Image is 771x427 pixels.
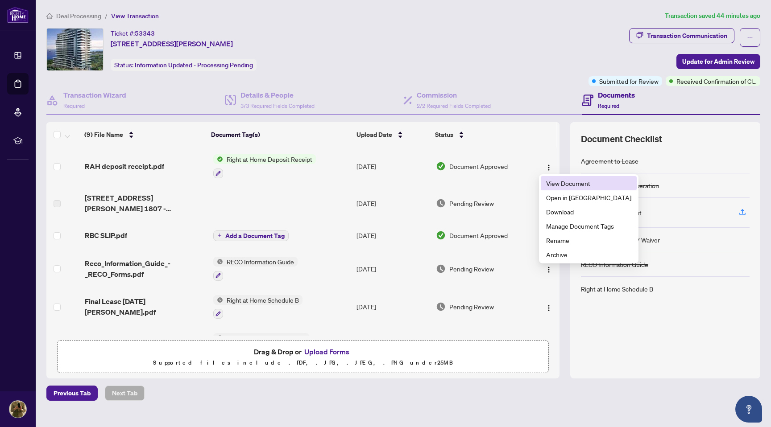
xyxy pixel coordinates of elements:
[302,346,352,357] button: Upload Forms
[598,90,635,100] h4: Documents
[63,103,85,109] span: Required
[111,12,159,20] span: View Transaction
[599,76,659,86] span: Submitted for Review
[431,122,529,147] th: Status
[449,302,494,312] span: Pending Review
[436,264,446,274] img: Document Status
[676,76,757,86] span: Received Confirmation of Closing
[542,159,556,173] button: Logo
[84,130,123,140] span: (9) File Name
[58,341,548,374] span: Drag & Drop orUpload FormsSupported files include .PDF, .JPG, .JPEG, .PNG under25MB
[436,161,446,171] img: Document Status
[449,264,494,274] span: Pending Review
[7,7,29,23] img: logo
[542,262,556,276] button: Logo
[436,230,446,240] img: Document Status
[223,333,309,343] span: Notice of Fulfillment / Waiver
[135,61,253,69] span: Information Updated - Processing Pending
[598,103,619,109] span: Required
[9,401,26,418] img: Profile Icon
[735,396,762,423] button: Open asap
[85,334,206,356] span: Final Lease [DATE] [PERSON_NAME].pdf
[54,386,91,400] span: Previous Tab
[449,230,508,240] span: Document Approved
[240,103,315,109] span: 3/3 Required Fields Completed
[353,147,432,185] td: [DATE]
[213,230,289,241] button: Add a Document Tag
[647,29,727,43] div: Transaction Communication
[665,11,760,21] article: Transaction saved 44 minutes ago
[353,221,432,250] td: [DATE]
[436,302,446,312] img: Document Status
[81,122,207,147] th: (9) File Name
[747,34,753,41] span: ellipsis
[353,288,432,326] td: [DATE]
[545,304,552,312] img: Logo
[46,13,53,19] span: home
[85,193,206,214] span: [STREET_ADDRESS][PERSON_NAME] 1807 - Commission invoice.pdf
[353,185,432,221] td: [DATE]
[207,122,353,147] th: Document Tag(s)
[56,12,101,20] span: Deal Processing
[449,161,508,171] span: Document Approved
[213,333,309,357] button: Status IconNotice of Fulfillment / Waiver
[436,198,446,208] img: Document Status
[546,235,631,245] span: Rename
[105,11,108,21] li: /
[545,164,552,171] img: Logo
[213,154,316,178] button: Status IconRight at Home Deposit Receipt
[545,266,552,273] img: Logo
[213,154,223,164] img: Status Icon
[63,357,543,368] p: Supported files include .PDF, .JPG, .JPEG, .PNG under 25 MB
[111,38,233,49] span: [STREET_ADDRESS][PERSON_NAME]
[217,233,222,238] span: plus
[581,284,653,294] div: Right at Home Schedule B
[581,156,638,166] div: Agreement to Lease
[111,59,257,71] div: Status:
[629,28,734,43] button: Transaction Communication
[435,130,453,140] span: Status
[417,103,491,109] span: 2/2 Required Fields Completed
[213,295,303,319] button: Status IconRight at Home Schedule B
[546,250,631,259] span: Archive
[353,326,432,364] td: [DATE]
[546,193,631,202] span: Open in [GEOGRAPHIC_DATA]
[223,257,298,267] span: RECO Information Guide
[135,29,155,37] span: 53343
[581,259,648,269] div: RECO Information Guide
[581,133,662,145] span: Document Checklist
[546,207,631,217] span: Download
[254,346,352,357] span: Drag & Drop or
[240,90,315,100] h4: Details & People
[353,250,432,288] td: [DATE]
[449,198,494,208] span: Pending Review
[682,54,754,69] span: Update for Admin Review
[213,295,223,305] img: Status Icon
[213,257,298,281] button: Status IconRECO Information Guide
[225,233,285,239] span: Add a Document Tag
[85,161,164,172] span: RAH deposit receipt.pdf
[111,28,155,38] div: Ticket #:
[223,295,303,305] span: Right at Home Schedule B
[676,54,760,69] button: Update for Admin Review
[356,130,392,140] span: Upload Date
[546,221,631,231] span: Manage Document Tags
[46,386,98,401] button: Previous Tab
[85,230,127,241] span: RBC SLIP.pdf
[223,154,316,164] span: Right at Home Deposit Receipt
[63,90,126,100] h4: Transaction Wizard
[542,300,556,314] button: Logo
[417,90,491,100] h4: Commission
[47,29,103,70] img: IMG-W12386280_1.jpg
[213,257,223,267] img: Status Icon
[213,230,289,241] button: Add a Document Tag
[85,258,206,279] span: Reco_Information_Guide_-_RECO_Forms.pdf
[213,333,223,343] img: Status Icon
[546,178,631,188] span: View Document
[353,122,431,147] th: Upload Date
[105,386,145,401] button: Next Tab
[85,296,206,317] span: Final Lease [DATE] [PERSON_NAME].pdf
